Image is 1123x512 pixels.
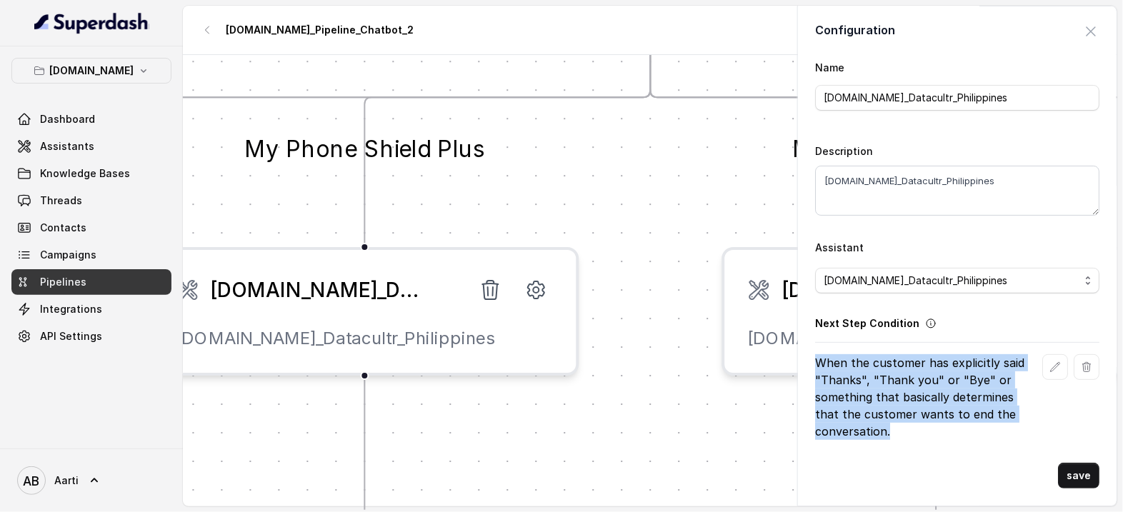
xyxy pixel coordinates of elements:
[815,166,1099,216] textarea: [DOMAIN_NAME]_Datacultr_Philippines
[11,296,171,322] a: Integrations
[40,275,86,289] span: Pipelines
[40,194,82,208] span: Threads
[40,112,95,126] span: Dashboard
[54,473,79,488] span: Aarti
[11,188,171,214] a: Threads
[815,61,844,74] label: Name
[11,323,171,349] a: API Settings
[815,268,1099,293] button: [DOMAIN_NAME]_Datacultr_Philippines
[11,269,171,295] a: Pipelines
[815,316,937,331] p: Next Step Condition
[40,166,130,181] span: Knowledge Bases
[1058,463,1099,488] button: save
[49,62,134,79] p: [DOMAIN_NAME]
[245,131,485,166] div: My Phone Shield Plus
[40,302,102,316] span: Integrations
[40,221,86,235] span: Contacts
[11,106,171,132] a: Dashboard
[151,247,579,376] div: [DOMAIN_NAME]_Datacultr_Philippines[DOMAIN_NAME]_Datacultr_Philippines
[24,473,40,488] text: AB
[815,354,1037,440] p: When the customer has explicitly said "Thanks", "Thank you" or "Bye" or something that basically ...
[11,58,171,84] button: [DOMAIN_NAME]
[824,272,1079,289] span: [DOMAIN_NAME]_Datacultr_Philippines
[11,215,171,241] a: Contacts
[815,21,895,39] h2: Configuration
[211,276,425,304] span: [DOMAIN_NAME]_Datacultr_Philippines
[40,329,102,343] span: API Settings
[40,139,94,154] span: Assistants
[11,461,171,501] a: Aarti
[11,161,171,186] a: Knowledge Bases
[11,134,171,159] a: Assistants
[226,23,414,37] p: [DOMAIN_NAME]_Pipeline_Chatbot_2
[176,327,554,350] p: [DOMAIN_NAME]_Datacultr_Philippines
[815,241,864,254] label: Assistant
[40,248,96,262] span: Campaigns
[815,145,873,157] label: Description
[34,11,149,34] img: light.svg
[11,242,171,268] a: Campaigns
